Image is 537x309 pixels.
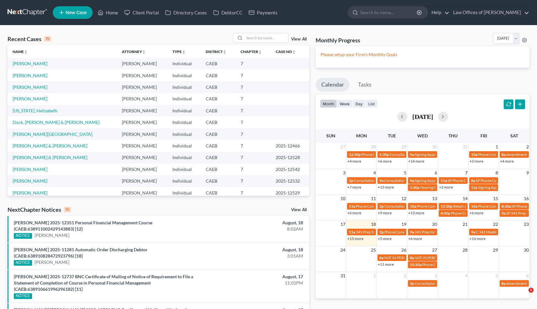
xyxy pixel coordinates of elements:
[412,113,433,120] h2: [DATE]
[13,84,47,90] a: [PERSON_NAME]
[117,152,167,163] td: [PERSON_NAME]
[258,50,262,54] i: unfold_more
[502,281,506,286] span: 8a
[117,93,167,105] td: [PERSON_NAME]
[422,262,491,267] span: Phone Consultation for [PERSON_NAME]
[462,143,468,151] span: 31
[502,204,511,209] span: 8:30a
[271,187,309,199] td: 2025-12529
[236,116,271,128] td: 7
[347,210,361,215] a: +6 more
[366,99,377,108] button: list
[356,230,457,234] span: 341 Prep for Okpaliwu, [PERSON_NAME] & [PERSON_NAME]
[410,230,414,234] span: 9a
[326,133,335,138] span: Sun
[378,262,394,267] a: +11 more
[117,105,167,116] td: [PERSON_NAME]
[223,50,226,54] i: unfold_more
[271,163,309,175] td: 2025-12542
[236,128,271,140] td: 7
[122,49,146,54] a: Attorneyunfold_more
[13,155,87,160] a: [PERSON_NAME] & [PERSON_NAME]
[431,195,438,202] span: 13
[403,169,407,177] span: 5
[35,259,69,265] a: [PERSON_NAME]
[448,133,458,138] span: Thu
[271,140,309,152] td: 2025-12466
[415,230,465,234] span: 341 Prep for [PERSON_NAME]
[13,190,47,195] a: [PERSON_NAME]
[441,211,450,216] span: 4:30p
[373,272,377,280] span: 1
[246,7,281,18] a: Payments
[492,195,499,202] span: 15
[510,133,518,138] span: Sat
[201,163,235,175] td: CAEB
[428,7,449,18] a: Help
[337,99,353,108] button: week
[495,143,499,151] span: 1
[347,159,361,163] a: +4 more
[13,131,92,137] a: [PERSON_NAME][GEOGRAPHIC_DATA]
[236,163,271,175] td: 7
[172,49,186,54] a: Typeunfold_more
[117,163,167,175] td: [PERSON_NAME]
[349,230,355,234] span: 11a
[469,159,483,163] a: +2 more
[349,204,355,209] span: 11a
[492,221,499,228] span: 22
[495,272,499,280] span: 5
[384,178,441,183] span: Consultation for [PERSON_NAME]
[316,36,360,44] h3: Monthly Progress
[384,230,453,234] span: Phone Consultation for [PERSON_NAME]
[471,230,475,234] span: 9a
[201,70,235,81] td: CAEB
[35,232,69,238] a: [PERSON_NAME]
[24,50,28,54] i: unfold_more
[201,105,235,116] td: CAEB
[201,58,235,69] td: CAEB
[241,49,262,54] a: Chapterunfold_more
[451,211,519,216] span: Phone Consultation for [PERSON_NAME]
[410,178,414,183] span: 9a
[201,175,235,187] td: CAEB
[244,33,288,42] input: Search by name...
[410,255,414,260] span: 8a
[236,70,271,81] td: 7
[340,143,346,151] span: 27
[354,178,411,183] span: Consultation for [PERSON_NAME]
[201,140,235,152] td: CAEB
[408,236,422,241] a: +6 more
[167,187,201,199] td: Individual
[167,81,201,93] td: Individual
[356,204,424,209] span: Phone Consultation for [PERSON_NAME]
[14,233,32,239] div: NOTICE
[356,133,367,138] span: Mon
[117,175,167,187] td: [PERSON_NAME]
[495,169,499,177] span: 8
[361,152,460,157] span: Phone Consultation for [PERSON_NAME] [PERSON_NAME]
[66,10,87,15] span: New Case
[401,195,407,202] span: 12
[415,152,485,157] span: Signing Appointment for [PERSON_NAME]
[13,120,100,125] a: Dock, [PERSON_NAME] & [PERSON_NAME]
[14,247,148,258] a: [PERSON_NAME] 2025-11281 Automatic Order Discharging Debtor (CAEB:638910828472923796) [18]
[415,178,516,183] span: Signing Appointment for [PERSON_NAME], [PERSON_NAME]
[370,221,377,228] span: 18
[408,159,424,163] a: +14 more
[370,195,377,202] span: 11
[401,221,407,228] span: 19
[13,49,28,54] a: Nameunfold_more
[167,105,201,116] td: Individual
[420,185,469,190] span: Hearing for [PERSON_NAME]
[349,152,361,157] span: 12:30p
[347,185,361,189] a: +7 more
[167,93,201,105] td: Individual
[117,70,167,81] td: [PERSON_NAME]
[320,99,337,108] button: month
[431,221,438,228] span: 20
[471,178,475,183] span: 8a
[211,280,303,286] div: 11:01PM
[434,169,438,177] span: 6
[415,255,454,260] span: NOT IN PERSON APPTS.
